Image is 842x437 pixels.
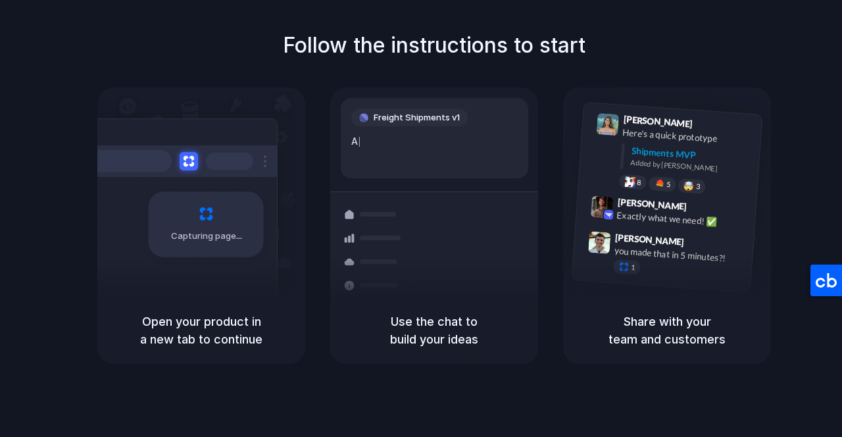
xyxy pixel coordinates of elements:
div: you made that in 5 minutes?! [614,244,745,266]
span: 8 [637,178,641,186]
span: Capturing page [171,230,244,243]
h1: Follow the instructions to start [283,30,585,61]
span: 5 [666,181,671,188]
span: Freight Shipments v1 [374,111,460,124]
div: Added by [PERSON_NAME] [630,157,751,176]
div: Here's a quick prototype [622,125,754,147]
span: | [358,136,361,147]
span: 9:41 AM [697,118,724,134]
span: 1 [631,264,635,271]
div: Exactly what we need! ✅ [616,208,748,230]
h5: Open your product in a new tab to continue [113,313,289,348]
span: [PERSON_NAME] [623,112,693,131]
div: A [351,134,518,149]
div: Shipments MVP [631,143,753,165]
span: [PERSON_NAME] [615,230,685,249]
span: 9:47 AM [688,236,715,252]
div: 🤯 [683,181,695,191]
span: 3 [696,183,701,190]
h5: Use the chat to build your ideas [346,313,522,348]
span: [PERSON_NAME] [617,195,687,214]
span: 9:42 AM [691,201,718,217]
h5: Share with your team and customers [579,313,755,348]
